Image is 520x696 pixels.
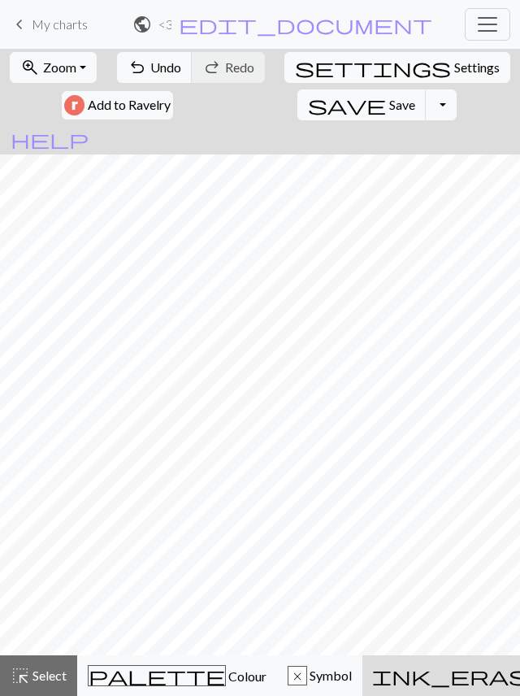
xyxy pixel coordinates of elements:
span: keyboard_arrow_left [10,13,29,36]
span: highlight_alt [11,664,30,687]
span: save [308,94,386,116]
button: Zoom [10,52,97,83]
span: My charts [32,16,88,32]
span: Zoom [43,59,76,75]
button: Save [297,89,427,120]
a: My charts [10,11,88,38]
span: Symbol [307,668,352,683]
button: Toggle navigation [465,8,510,41]
span: Settings [454,58,500,77]
h2: <3 zakładka / <3 zakładka [158,16,171,32]
span: Select [30,668,67,683]
button: Undo [117,52,193,83]
div: x [288,667,306,686]
button: Colour [77,655,277,696]
span: edit_document [179,13,432,36]
button: SettingsSettings [284,52,510,83]
span: Add to Ravelry [88,95,171,115]
span: public [132,13,152,36]
span: help [11,128,89,150]
button: Add to Ravelry [62,91,173,120]
img: Ravelry [64,95,84,115]
span: Colour [226,668,266,684]
span: Save [389,97,415,112]
span: undo [128,56,147,79]
span: settings [295,56,451,79]
span: palette [89,664,225,687]
button: x Symbol [277,655,362,696]
i: Settings [295,58,451,77]
span: zoom_in [20,56,40,79]
span: Undo [150,59,181,75]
